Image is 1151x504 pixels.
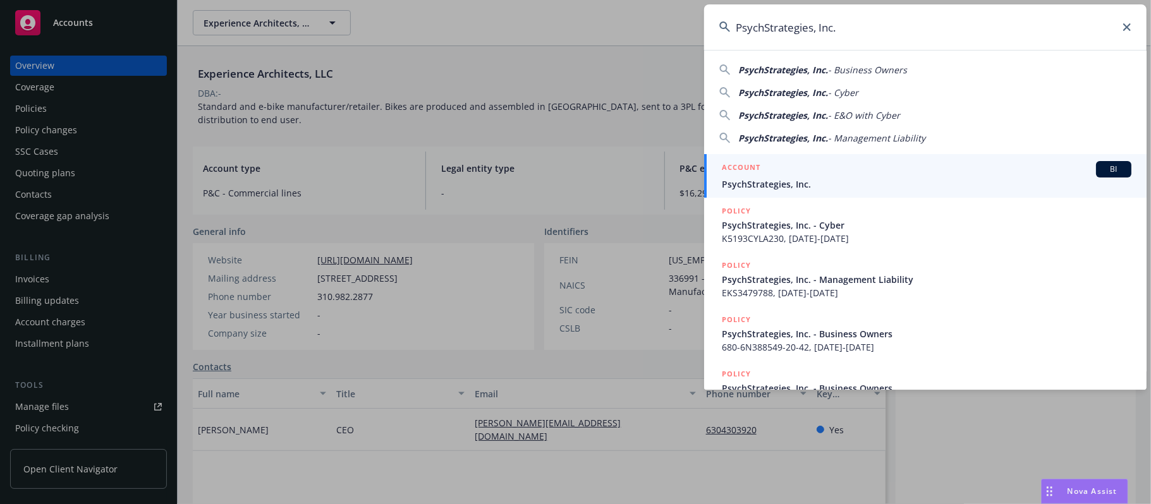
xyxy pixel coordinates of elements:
input: Search... [704,4,1147,50]
a: POLICYPsychStrategies, Inc. - Business Owners [704,361,1147,415]
a: ACCOUNTBIPsychStrategies, Inc. [704,154,1147,198]
span: - Cyber [828,87,858,99]
span: PsychStrategies, Inc. [738,109,828,121]
a: POLICYPsychStrategies, Inc. - CyberK5193CYLA230, [DATE]-[DATE] [704,198,1147,252]
h5: POLICY [722,368,751,380]
a: POLICYPsychStrategies, Inc. - Business Owners680-6N388549-20-42, [DATE]-[DATE] [704,306,1147,361]
span: - Management Liability [828,132,925,144]
h5: POLICY [722,259,751,272]
span: - Business Owners [828,64,907,76]
span: K5193CYLA230, [DATE]-[DATE] [722,232,1131,245]
span: PsychStrategies, Inc. [738,132,828,144]
span: PsychStrategies, Inc. [722,177,1131,191]
span: - E&O with Cyber [828,109,900,121]
button: Nova Assist [1041,479,1128,504]
span: PsychStrategies, Inc. [738,64,828,76]
span: PsychStrategies, Inc. - Business Owners [722,381,1131,395]
span: PsychStrategies, Inc. - Business Owners [722,327,1131,340]
span: 680-6N388549-20-42, [DATE]-[DATE] [722,340,1131,354]
span: PsychStrategies, Inc. - Management Liability [722,273,1131,286]
h5: POLICY [722,205,751,217]
span: PsychStrategies, Inc. [738,87,828,99]
span: EKS3479788, [DATE]-[DATE] [722,286,1131,299]
span: PsychStrategies, Inc. - Cyber [722,219,1131,232]
span: Nova Assist [1068,486,1118,496]
h5: POLICY [722,313,751,326]
a: POLICYPsychStrategies, Inc. - Management LiabilityEKS3479788, [DATE]-[DATE] [704,252,1147,306]
span: BI [1101,164,1126,175]
div: Drag to move [1042,479,1057,503]
h5: ACCOUNT [722,161,760,176]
